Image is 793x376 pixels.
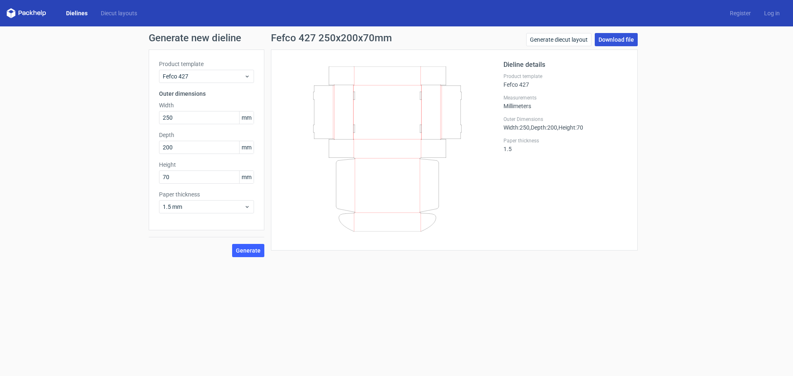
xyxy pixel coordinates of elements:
[59,9,94,17] a: Dielines
[529,124,557,131] span: , Depth : 200
[159,60,254,68] label: Product template
[149,33,644,43] h1: Generate new dieline
[159,190,254,199] label: Paper thickness
[271,33,392,43] h1: Fefco 427 250x200x70mm
[557,124,583,131] span: , Height : 70
[503,60,627,70] h2: Dieline details
[757,9,786,17] a: Log in
[595,33,638,46] a: Download file
[159,101,254,109] label: Width
[163,72,244,80] span: Fefco 427
[503,73,627,88] div: Fefco 427
[232,244,264,257] button: Generate
[159,90,254,98] h3: Outer dimensions
[239,141,254,154] span: mm
[163,203,244,211] span: 1.5 mm
[239,111,254,124] span: mm
[526,33,591,46] a: Generate diecut layout
[503,137,627,144] label: Paper thickness
[94,9,144,17] a: Diecut layouts
[723,9,757,17] a: Register
[159,161,254,169] label: Height
[239,171,254,183] span: mm
[159,131,254,139] label: Depth
[236,248,261,253] span: Generate
[503,95,627,109] div: Millimeters
[503,73,627,80] label: Product template
[503,137,627,152] div: 1.5
[503,124,529,131] span: Width : 250
[503,95,627,101] label: Measurements
[503,116,627,123] label: Outer Dimensions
